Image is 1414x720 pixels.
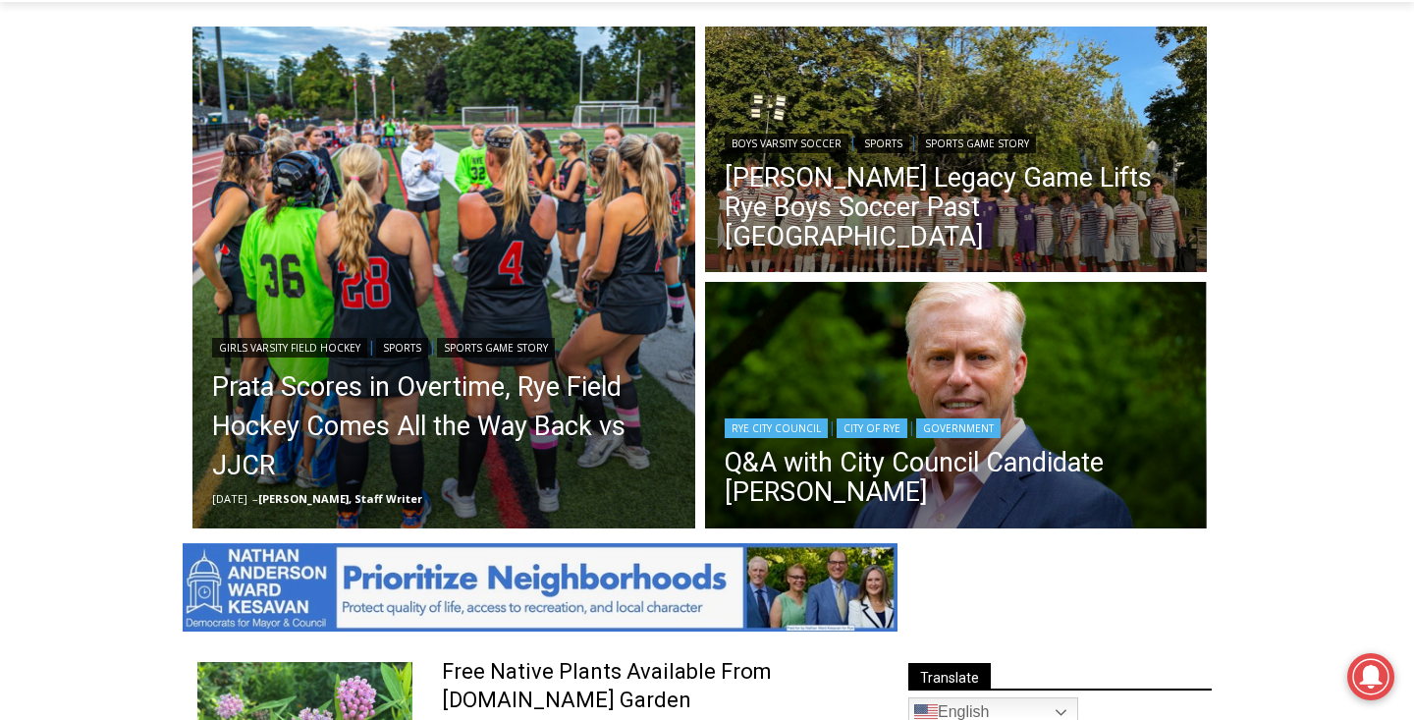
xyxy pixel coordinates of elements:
[725,130,1188,153] div: | |
[206,166,215,186] div: 1
[705,282,1208,533] a: Read More Q&A with City Council Candidate James Ward
[1,195,294,245] a: [PERSON_NAME] Read Sanctuary Fall Fest: [DATE]
[16,197,261,243] h4: [PERSON_NAME] Read Sanctuary Fall Fest: [DATE]
[192,27,695,529] img: (PHOTO: The Rye Field Hockey team from September 16, 2025. Credit: Maureen Tsuchida.)
[212,491,247,506] time: [DATE]
[916,418,1001,438] a: Government
[192,27,695,529] a: Read More Prata Scores in Overtime, Rye Field Hockey Comes All the Way Back vs JJCR
[1,1,195,195] img: s_800_29ca6ca9-f6cc-433c-a631-14f6620ca39b.jpeg
[857,134,909,153] a: Sports
[705,27,1208,278] img: (PHOTO: The Rye Boys Soccer team from October 4, 2025, against Pleasantville. Credit: Daniela Arr...
[212,334,676,358] div: | |
[252,491,258,506] span: –
[220,166,225,186] div: /
[472,191,952,245] a: Intern @ [DOMAIN_NAME]
[705,282,1208,533] img: PHOTO: James Ward, Chair of the Rye Sustainability Committee, is running for Rye City Council thi...
[230,166,239,186] div: 6
[258,491,422,506] a: [PERSON_NAME], Staff Writer
[725,448,1188,507] a: Q&A with City Council Candidate [PERSON_NAME]
[212,338,367,358] a: Girls Varsity Field Hockey
[376,338,428,358] a: Sports
[918,134,1036,153] a: Sports Game Story
[212,367,676,485] a: Prata Scores in Overtime, Rye Field Hockey Comes All the Way Back vs JJCR
[837,418,907,438] a: City of Rye
[496,1,928,191] div: "[PERSON_NAME] and I covered the [DATE] Parade, which was a really eye opening experience as I ha...
[908,663,991,690] span: Translate
[514,195,910,240] span: Intern @ [DOMAIN_NAME]
[705,27,1208,278] a: Read More Felix Wismer’s Legacy Game Lifts Rye Boys Soccer Past Pleasantville
[437,338,555,358] a: Sports Game Story
[442,658,873,714] a: Free Native Plants Available From [DOMAIN_NAME] Garden
[206,58,284,161] div: Co-sponsored by Westchester County Parks
[725,418,828,438] a: Rye City Council
[725,134,848,153] a: Boys Varsity Soccer
[725,163,1188,251] a: [PERSON_NAME] Legacy Game Lifts Rye Boys Soccer Past [GEOGRAPHIC_DATA]
[725,415,1188,438] div: | |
